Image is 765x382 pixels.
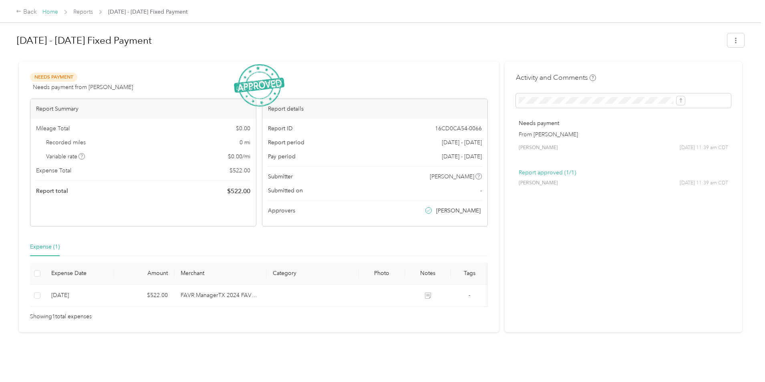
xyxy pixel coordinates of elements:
span: Mileage Total [36,124,70,133]
h4: Activity and Comments [516,73,596,83]
img: ApprovedStamp [234,64,284,107]
td: 9-3-2025 [45,285,114,307]
span: Submitter [268,172,293,181]
th: Amount [114,263,174,285]
span: [DATE] 11:39 am CDT [680,180,728,187]
span: $ 522.00 [227,186,250,196]
span: [DATE] - [DATE] [442,152,482,161]
th: Merchant [174,263,267,285]
p: Report approved (1/1) [519,168,728,177]
td: FAVR ManagerTX 2024 FAVR program [174,285,267,307]
span: [PERSON_NAME] [430,172,474,181]
span: - [469,292,470,299]
th: Tags [451,263,488,285]
span: 0 mi [240,138,250,147]
div: Report details [262,99,488,119]
span: [PERSON_NAME] [519,180,558,187]
th: Expense Date [45,263,114,285]
span: Needs payment from [PERSON_NAME] [33,83,133,91]
th: Notes [405,263,451,285]
span: Pay period [268,152,296,161]
td: $522.00 [114,285,174,307]
span: - [480,186,482,195]
span: $ 0.00 [236,124,250,133]
th: Photo [359,263,405,285]
div: Back [16,7,37,17]
p: Needs payment [519,119,728,127]
td: - [451,285,488,307]
th: Category [266,263,359,285]
span: Expense Total [36,166,71,175]
span: Recorded miles [46,138,86,147]
span: [DATE] - [DATE] [442,138,482,147]
span: Report period [268,138,304,147]
span: [DATE] 11:39 am CDT [680,144,728,152]
p: From [PERSON_NAME] [519,130,728,139]
span: 16CD0CA54-0066 [435,124,482,133]
span: [PERSON_NAME] [519,144,558,152]
span: Report ID [268,124,293,133]
span: Needs Payment [30,73,77,82]
a: Reports [73,8,93,15]
div: Expense (1) [30,243,60,251]
div: Tags [457,270,481,277]
a: Home [42,8,58,15]
iframe: Everlance-gr Chat Button Frame [720,337,765,382]
span: Showing 1 total expenses [30,312,92,321]
span: Approvers [268,206,295,215]
span: $ 522.00 [229,166,250,175]
span: [PERSON_NAME] [436,206,481,215]
span: Report total [36,187,68,195]
span: Variable rate [46,152,85,161]
span: [DATE] - [DATE] Fixed Payment [108,8,188,16]
span: Submitted on [268,186,303,195]
div: Report Summary [30,99,256,119]
h1: Sep 1 - 30, 2025 Fixed Payment [17,31,722,50]
span: $ 0.00 / mi [228,152,250,161]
